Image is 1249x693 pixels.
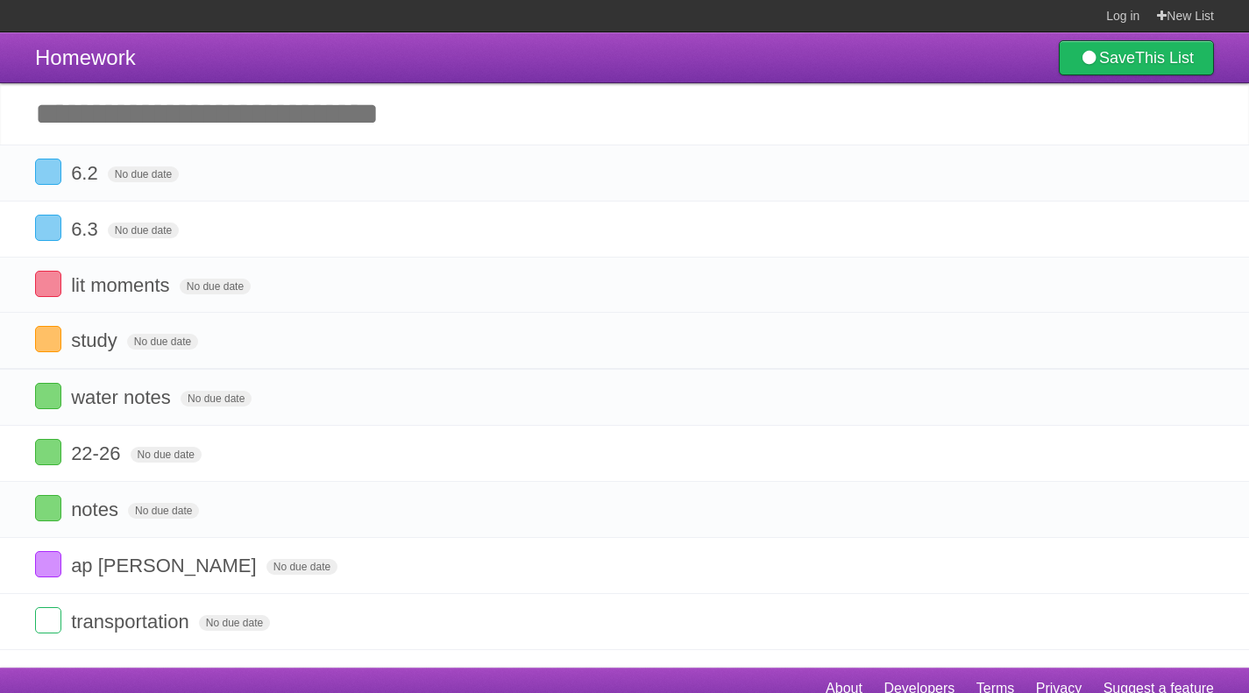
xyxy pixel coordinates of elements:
span: 6.3 [71,218,103,240]
span: No due date [108,166,179,182]
span: notes [71,499,123,520]
label: Done [35,495,61,521]
label: Done [35,215,61,241]
span: No due date [131,447,202,463]
span: No due date [266,559,337,575]
span: No due date [181,391,252,407]
span: 22-26 [71,442,124,464]
span: No due date [108,223,179,238]
span: transportation [71,611,194,633]
span: No due date [128,503,199,519]
b: This List [1135,49,1194,67]
span: No due date [127,334,198,350]
span: lit moments [71,274,174,296]
span: No due date [199,615,270,631]
span: ap [PERSON_NAME] [71,555,261,576]
label: Done [35,439,61,465]
label: Done [35,271,61,297]
span: 6.2 [71,162,103,184]
span: Homework [35,46,136,69]
label: Done [35,159,61,185]
label: Done [35,607,61,633]
label: Done [35,551,61,577]
span: No due date [180,279,251,294]
a: SaveThis List [1059,40,1214,75]
span: water notes [71,386,175,408]
label: Done [35,383,61,409]
label: Done [35,326,61,352]
span: study [71,329,122,351]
